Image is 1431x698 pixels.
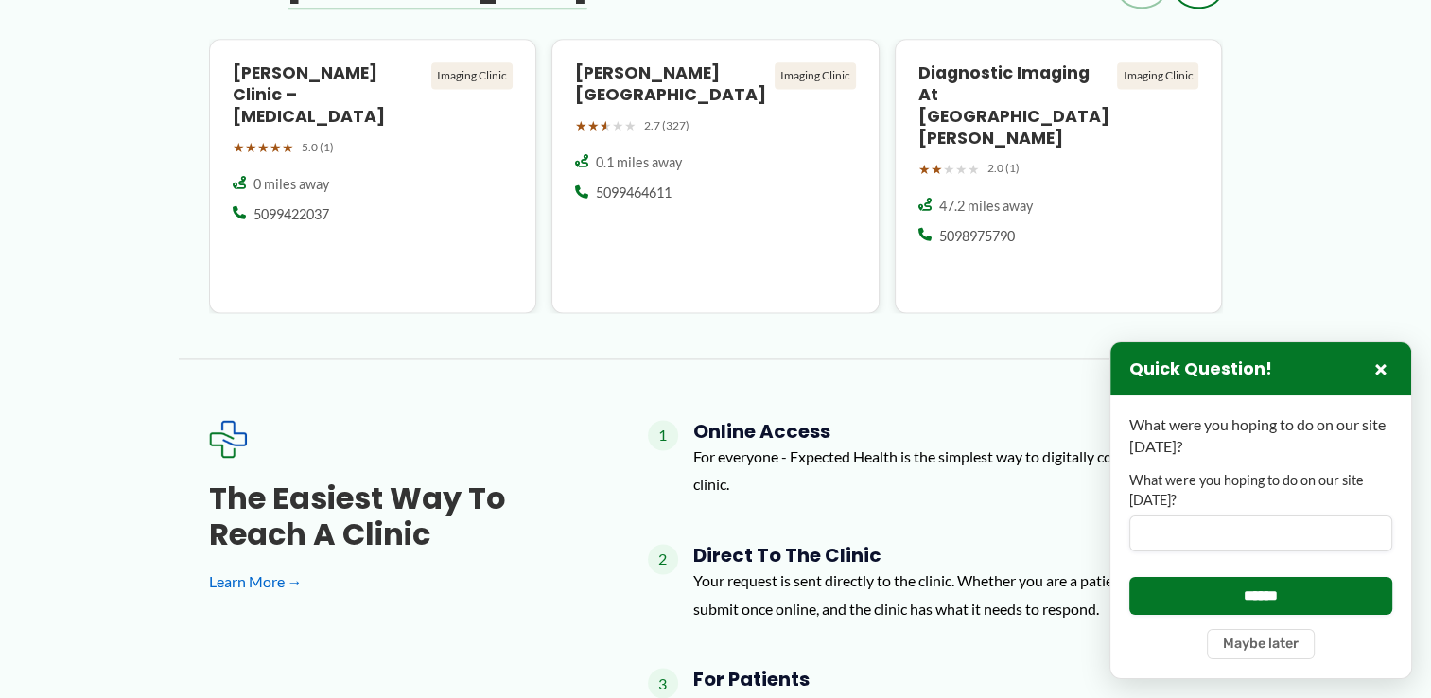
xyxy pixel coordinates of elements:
[939,227,1015,246] span: 5098975790
[233,135,245,160] span: ★
[596,183,672,202] span: 5099464611
[209,480,587,553] h3: The Easiest Way to Reach a Clinic
[1370,358,1392,380] button: Close
[233,62,425,128] h4: [PERSON_NAME] Clinic – [MEDICAL_DATA]
[1129,471,1392,510] label: What were you hoping to do on our site [DATE]?
[302,137,334,158] span: 5.0 (1)
[955,157,968,182] span: ★
[648,544,678,574] span: 2
[968,157,980,182] span: ★
[253,175,329,194] span: 0 miles away
[209,39,537,312] a: [PERSON_NAME] Clinic – [MEDICAL_DATA] Imaging Clinic ★★★★★ 5.0 (1) 0 miles away 5099422037
[624,113,637,138] span: ★
[943,157,955,182] span: ★
[1207,629,1315,659] button: Maybe later
[939,197,1033,216] span: 47.2 miles away
[918,157,931,182] span: ★
[575,62,767,106] h4: [PERSON_NAME][GEOGRAPHIC_DATA]
[918,62,1110,148] h4: Diagnostic Imaging at [GEOGRAPHIC_DATA][PERSON_NAME]
[282,135,294,160] span: ★
[895,39,1223,312] a: Diagnostic Imaging at [GEOGRAPHIC_DATA][PERSON_NAME] Imaging Clinic ★★★★★ 2.0 (1) 47.2 miles away...
[693,544,1223,567] h4: Direct to the Clinic
[693,668,1223,690] h4: For Patients
[575,113,587,138] span: ★
[431,62,513,89] div: Imaging Clinic
[257,135,270,160] span: ★
[209,567,587,596] a: Learn More →
[245,135,257,160] span: ★
[270,135,282,160] span: ★
[600,113,612,138] span: ★
[693,443,1223,498] p: For everyone - Expected Health is the simplest way to digitally connect with a clinic.
[644,115,689,136] span: 2.7 (327)
[775,62,856,89] div: Imaging Clinic
[596,153,682,172] span: 0.1 miles away
[612,113,624,138] span: ★
[693,567,1223,622] p: Your request is sent directly to the clinic. Whether you are a patient or a provider, submit once...
[693,420,1223,443] h4: Online Access
[1129,414,1392,457] p: What were you hoping to do on our site [DATE]?
[648,668,678,698] span: 3
[551,39,880,312] a: [PERSON_NAME][GEOGRAPHIC_DATA] Imaging Clinic ★★★★★ 2.7 (327) 0.1 miles away 5099464611
[209,420,247,458] img: Expected Healthcare Logo
[587,113,600,138] span: ★
[987,158,1020,179] span: 2.0 (1)
[1129,358,1272,380] h3: Quick Question!
[931,157,943,182] span: ★
[1117,62,1198,89] div: Imaging Clinic
[253,205,329,224] span: 5099422037
[648,420,678,450] span: 1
